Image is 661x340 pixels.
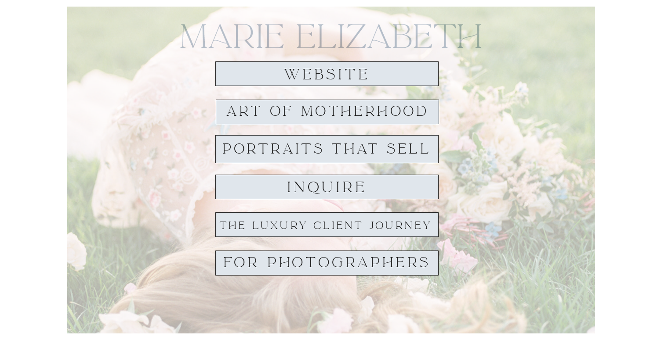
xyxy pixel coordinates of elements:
[219,255,435,271] a: For Photographers
[219,104,436,120] a: Art of Motherhood
[216,220,436,240] a: THE luxurY client journey
[281,179,373,195] a: inquire
[276,67,378,83] a: website
[215,142,439,157] a: PORTRAITS THAT SELL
